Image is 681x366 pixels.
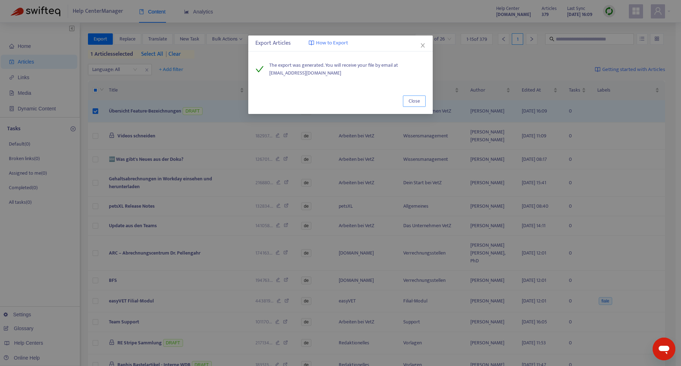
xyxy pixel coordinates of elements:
span: The export was generated. You will receive your file by email at [EMAIL_ADDRESS][DOMAIN_NAME] [269,61,426,77]
span: close [420,43,426,48]
div: Export Articles [255,39,426,48]
button: Close [403,95,426,107]
button: Close [419,42,427,49]
span: How to Export [316,39,348,47]
img: image-link [309,40,314,46]
span: check [255,65,264,73]
a: How to Export [309,39,348,47]
span: Close [409,97,420,105]
iframe: Schaltfläche zum Öffnen des Messaging-Fensters [653,338,675,360]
